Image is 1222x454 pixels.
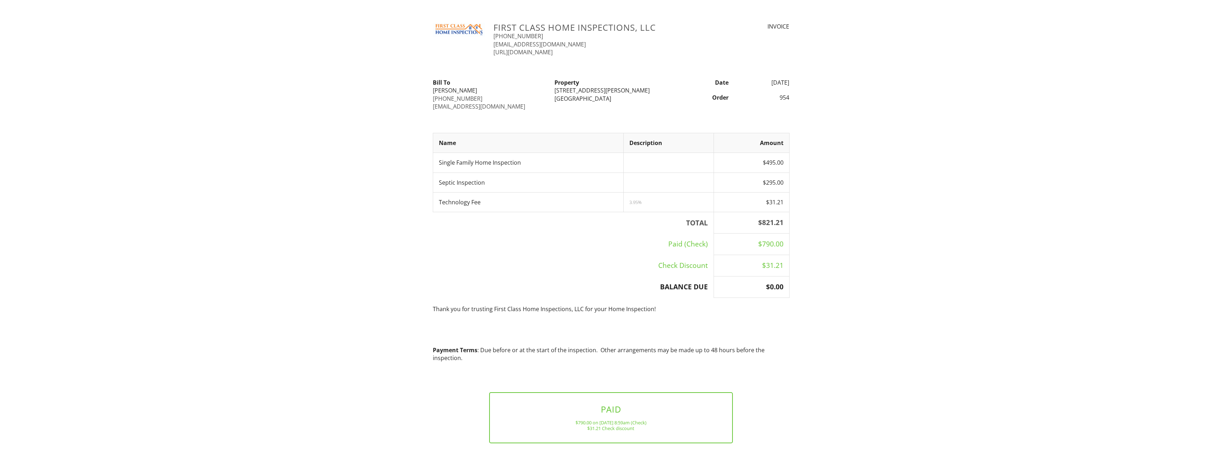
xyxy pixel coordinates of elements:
[433,153,623,173] td: Single Family Home Inspection
[433,346,790,362] p: : Due before or at the start of the inspection. Other arrangements may be made up to 48 hours bef...
[706,23,789,30] div: INVOICE
[433,133,623,153] th: Name
[433,234,714,255] td: Paid (Check)
[554,86,668,94] div: [STREET_ADDRESS][PERSON_NAME]
[433,95,482,103] a: [PHONE_NUMBER]
[629,199,708,205] div: 3.95%
[714,192,789,212] td: $31.21
[501,425,721,431] div: $31.21 Check discount
[554,95,668,103] div: [GEOGRAPHIC_DATA]
[501,404,721,414] h3: PAID
[501,420,721,425] div: $790.00 on [DATE] 8:59am (Check)
[714,255,789,276] td: $31.21
[623,133,714,153] th: Description
[714,276,789,298] th: $0.00
[714,212,789,234] th: $821.21
[493,23,698,32] h3: First Class Home Inspections, LLC
[714,133,789,153] th: Amount
[493,32,543,40] a: [PHONE_NUMBER]
[733,79,794,86] div: [DATE]
[672,79,733,86] div: Date
[433,276,714,298] th: BALANCE DUE
[433,173,623,192] td: Septic Inspection
[433,86,546,94] div: [PERSON_NAME]
[433,79,450,86] strong: Bill To
[554,79,579,86] strong: Property
[433,23,485,37] img: JPG_Full_Color_Vector_Logo_First_Class_Home_Inspections.jpg
[714,153,789,173] td: $495.00
[433,255,714,276] td: Check Discount
[433,103,525,110] a: [EMAIL_ADDRESS][DOMAIN_NAME]
[493,48,553,56] a: [URL][DOMAIN_NAME]
[433,192,623,212] td: Technology Fee
[714,234,789,255] td: $790.00
[433,212,714,234] th: TOTAL
[672,94,733,101] div: Order
[433,346,477,354] strong: Payment Terms
[714,173,789,192] td: $295.00
[433,305,790,313] p: Thank you for trusting First Class Home Inspections, LLC for your Home Inspection!
[493,40,586,48] a: [EMAIL_ADDRESS][DOMAIN_NAME]
[733,94,794,101] div: 954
